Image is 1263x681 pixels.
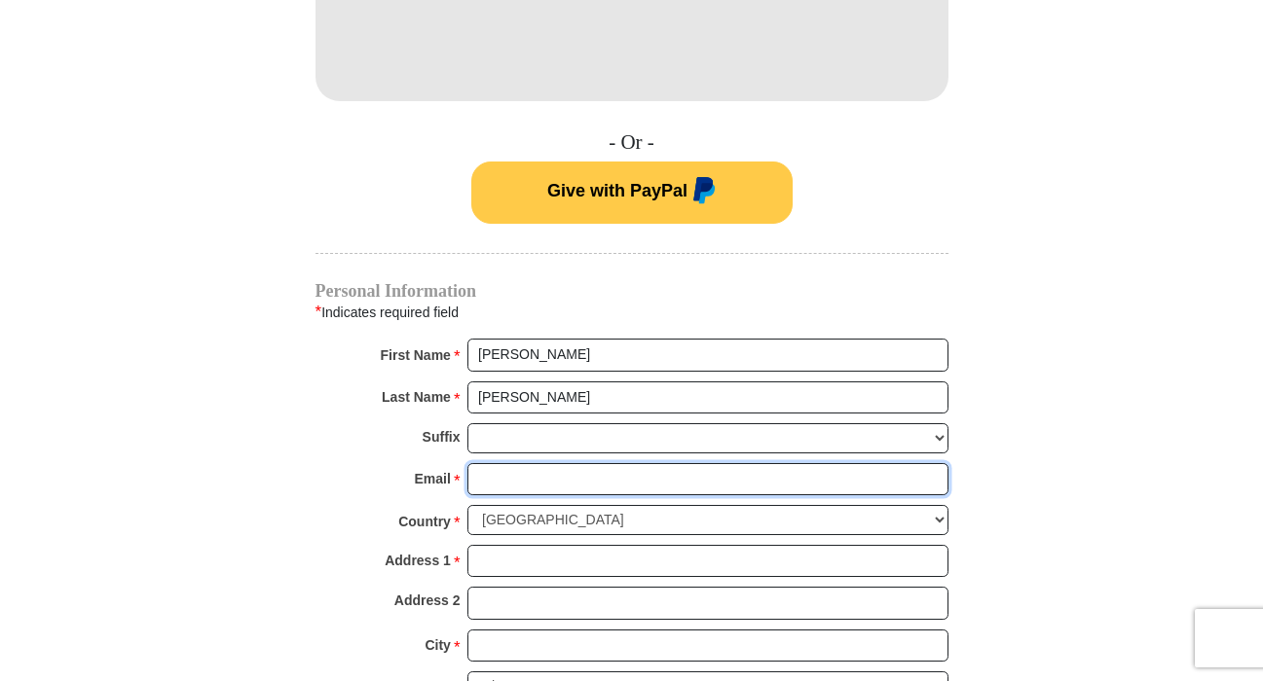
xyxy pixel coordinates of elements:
button: Give with PayPal [471,161,793,224]
strong: Suffix [423,423,461,450]
h4: - Or - [316,130,948,155]
strong: Email [415,465,451,492]
strong: First Name [381,341,451,369]
strong: Address 1 [385,547,451,574]
h4: Personal Information [316,283,948,299]
strong: Address 2 [394,587,461,614]
img: paypal [687,177,716,208]
strong: City [425,631,450,659]
span: Give with PayPal [547,181,687,200]
strong: Country [398,508,451,535]
strong: Last Name [382,383,451,411]
div: Indicates required field [316,300,948,325]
